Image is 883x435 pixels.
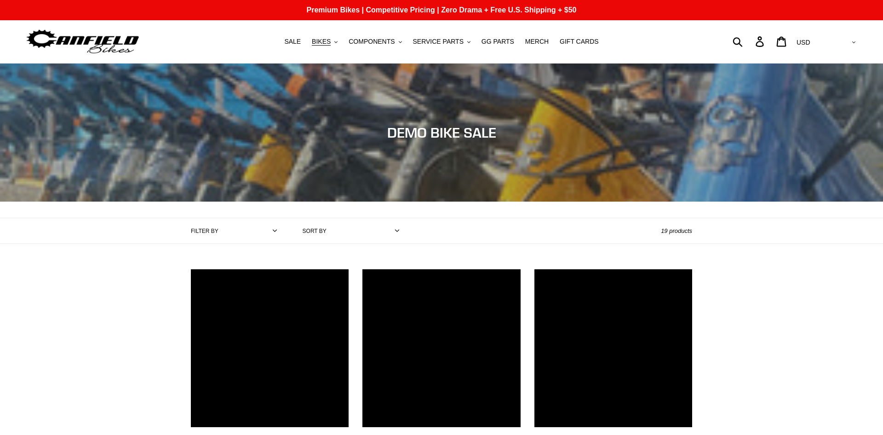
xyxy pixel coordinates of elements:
a: GG PARTS [477,35,519,48]
span: GIFT CARDS [560,38,599,46]
button: BIKES [307,35,342,48]
button: SERVICE PARTS [408,35,475,48]
a: GIFT CARDS [555,35,603,48]
span: SERVICE PARTS [413,38,463,46]
a: SALE [280,35,305,48]
span: COMPONENTS [349,38,395,46]
input: Search [738,31,761,52]
label: Sort by [303,227,327,235]
img: Canfield Bikes [25,27,140,56]
span: GG PARTS [482,38,514,46]
span: SALE [284,38,301,46]
span: BIKES [312,38,331,46]
span: MERCH [525,38,549,46]
span: 19 products [661,227,692,234]
label: Filter by [191,227,218,235]
span: DEMO BIKE SALE [387,124,496,141]
button: COMPONENTS [344,35,406,48]
a: MERCH [521,35,553,48]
